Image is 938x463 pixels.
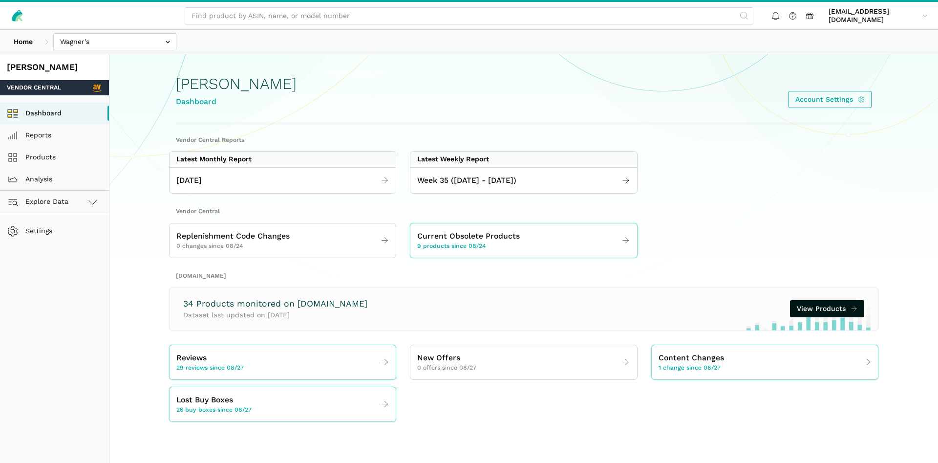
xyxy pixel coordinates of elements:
[659,364,721,373] span: 1 change since 08/27
[652,349,878,376] a: Content Changes 1 change since 08/27
[417,364,476,373] span: 0 offers since 08/27
[410,171,637,190] a: Week 35 ([DATE] - [DATE])
[7,33,40,50] a: Home
[417,242,486,251] span: 9 products since 08/24
[176,230,290,243] span: Replenishment Code Changes
[825,5,931,26] a: [EMAIL_ADDRESS][DOMAIN_NAME]
[790,300,865,317] a: View Products
[417,175,516,187] span: Week 35 ([DATE] - [DATE])
[176,96,297,108] div: Dashboard
[10,196,68,208] span: Explore Data
[53,33,176,50] input: Wagner's
[176,272,872,281] h2: [DOMAIN_NAME]
[176,207,872,216] h2: Vendor Central
[417,352,460,364] span: New Offers
[185,7,753,24] input: Find product by ASIN, name, or model number
[7,61,102,73] div: [PERSON_NAME]
[176,406,252,415] span: 26 buy boxes since 08/27
[829,7,919,24] span: [EMAIL_ADDRESS][DOMAIN_NAME]
[176,136,872,145] h2: Vendor Central Reports
[7,84,61,92] span: Vendor Central
[797,304,846,314] span: View Products
[170,171,396,190] a: [DATE]
[170,349,396,376] a: Reviews 29 reviews since 08/27
[176,242,243,251] span: 0 changes since 08/24
[417,155,489,164] div: Latest Weekly Report
[170,391,396,418] a: Lost Buy Boxes 26 buy boxes since 08/27
[176,155,252,164] div: Latest Monthly Report
[410,227,637,254] a: Current Obsolete Products 9 products since 08/24
[176,75,297,92] h1: [PERSON_NAME]
[183,310,367,320] p: Dataset last updated on [DATE]
[176,175,202,187] span: [DATE]
[176,364,244,373] span: 29 reviews since 08/27
[176,352,207,364] span: Reviews
[659,352,724,364] span: Content Changes
[789,91,872,108] a: Account Settings
[176,394,233,406] span: Lost Buy Boxes
[170,227,396,254] a: Replenishment Code Changes 0 changes since 08/24
[183,298,367,310] h3: 34 Products monitored on [DOMAIN_NAME]
[410,349,637,376] a: New Offers 0 offers since 08/27
[417,230,520,243] span: Current Obsolete Products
